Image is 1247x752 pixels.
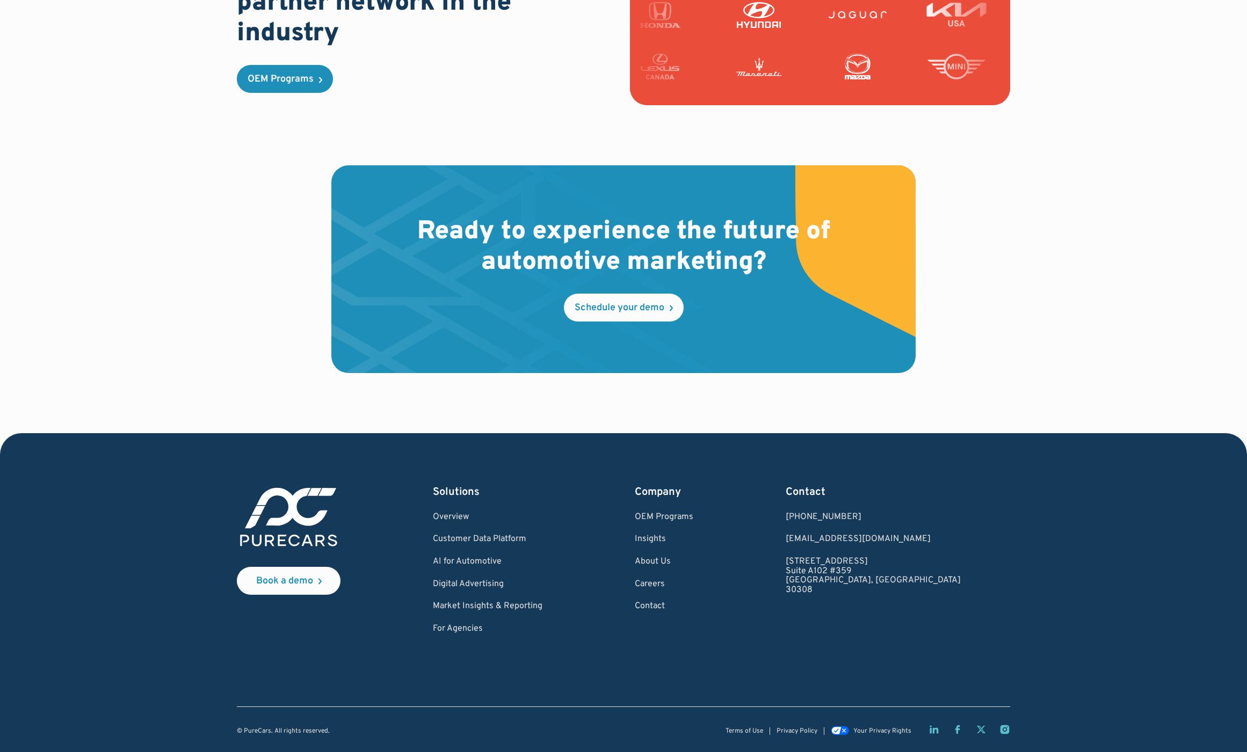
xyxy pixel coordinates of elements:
[256,576,313,586] div: Book a demo
[786,513,961,522] div: [PHONE_NUMBER]
[858,54,918,79] img: Mazda
[237,485,340,550] img: purecars logo
[777,728,817,735] a: Privacy Policy
[929,724,939,735] a: LinkedIn page
[786,485,961,500] div: Contact
[635,557,693,567] a: About Us
[433,580,542,589] a: Digital Advertising
[660,54,720,79] img: Lexus Canada
[433,557,542,567] a: AI for Automotive
[922,2,982,28] img: KIA
[635,602,693,611] a: Contact
[635,485,693,500] div: Company
[726,728,763,735] a: Terms of Use
[759,54,819,79] img: Maserati
[999,724,1010,735] a: Instagram page
[724,2,785,28] img: Hyundai
[433,485,542,500] div: Solutions
[237,567,340,595] a: Book a demo
[433,602,542,611] a: Market Insights & Reporting
[976,724,987,735] a: Twitter X page
[237,65,333,93] a: OEM Programs
[853,728,911,735] div: Your Privacy Rights
[433,513,542,522] a: Overview
[635,580,693,589] a: Careers
[823,2,883,28] img: Jaguar
[575,303,664,313] div: Schedule your demo
[248,75,314,84] div: OEM Programs
[564,294,684,322] a: Schedule your demo
[786,557,961,595] a: [STREET_ADDRESS]Suite A102 #359[GEOGRAPHIC_DATA], [GEOGRAPHIC_DATA]30308
[952,724,963,735] a: Facebook page
[400,217,847,279] h2: Ready to experience the future of automotive marketing?
[786,535,961,544] a: Email us
[831,727,911,735] a: Your Privacy Rights
[635,535,693,544] a: Insights
[433,624,542,634] a: For Agencies
[635,513,693,522] a: OEM Programs
[237,728,330,735] div: © PureCars. All rights reserved.
[433,535,542,544] a: Customer Data Platform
